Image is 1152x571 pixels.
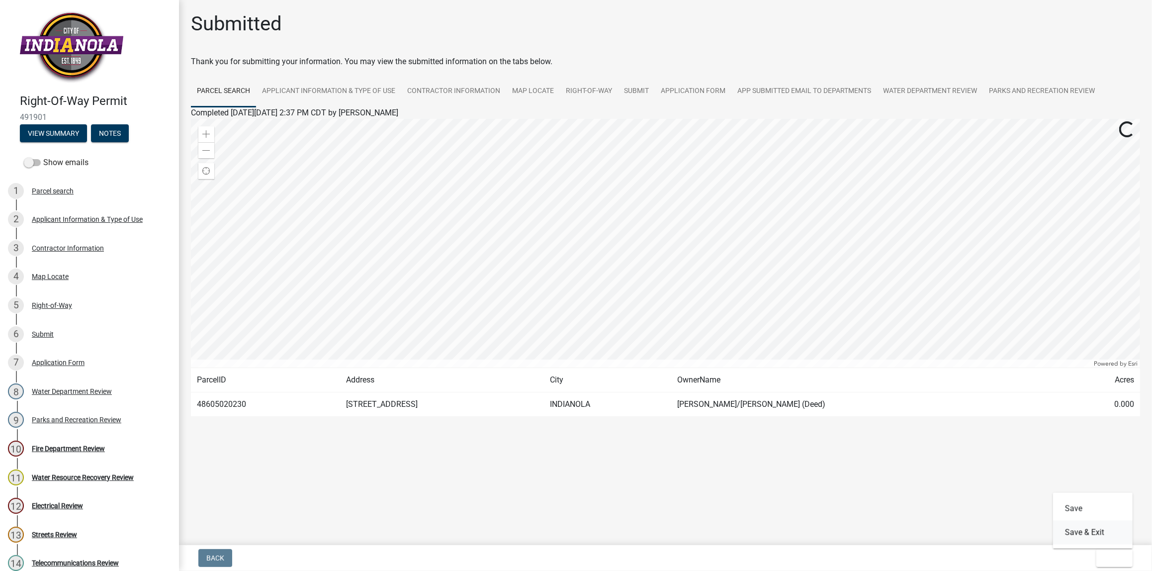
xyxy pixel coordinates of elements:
div: Streets Review [32,531,77,538]
div: Zoom in [198,126,214,142]
td: [PERSON_NAME]/[PERSON_NAME] (Deed) [672,392,1063,417]
div: Thank you for submitting your information. You may view the submitted information on the tabs below. [191,56,1140,68]
wm-modal-confirm: Summary [20,130,87,138]
div: Submit [32,331,54,338]
h1: Submitted [191,12,282,36]
td: 48605020230 [191,392,340,417]
div: 10 [8,441,24,457]
div: Parcel search [32,188,74,194]
div: Find my location [198,163,214,179]
a: Parcel search [191,76,256,107]
td: INDIANOLA [544,392,671,417]
div: Right-of-Way [32,302,72,309]
div: Telecommunications Review [32,560,119,567]
a: App Submitted Email to Departments [731,76,877,107]
div: 8 [8,383,24,399]
button: Save & Exit [1053,521,1133,545]
div: Application Form [32,359,85,366]
div: Zoom out [198,142,214,158]
a: Applicant Information & Type of Use [256,76,401,107]
button: View Summary [20,124,87,142]
div: Electrical Review [32,502,83,509]
td: Acres [1063,368,1140,392]
div: Powered by [1091,360,1140,368]
td: [STREET_ADDRESS] [340,392,544,417]
a: Contractor Information [401,76,506,107]
div: 12 [8,498,24,514]
div: 7 [8,355,24,371]
div: 2 [8,211,24,227]
img: City of Indianola, Iowa [20,10,123,84]
div: Water Department Review [32,388,112,395]
button: Back [198,549,232,567]
a: Submit [618,76,655,107]
wm-modal-confirm: Notes [91,130,129,138]
a: Parks and Recreation Review [983,76,1101,107]
button: Notes [91,124,129,142]
a: Right-of-Way [560,76,618,107]
div: 6 [8,326,24,342]
td: OwnerName [672,368,1063,392]
div: Applicant Information & Type of Use [32,216,143,223]
td: City [544,368,671,392]
td: ParcelID [191,368,340,392]
div: Map Locate [32,273,69,280]
a: Application Form [655,76,731,107]
div: Parks and Recreation Review [32,416,121,423]
td: Address [340,368,544,392]
span: Completed [DATE][DATE] 2:37 PM CDT by [PERSON_NAME] [191,108,398,117]
div: 9 [8,412,24,428]
button: Save [1053,497,1133,521]
a: Esri [1128,360,1138,367]
div: Water Resource Recovery Review [32,474,134,481]
div: 3 [8,240,24,256]
div: Contractor Information [32,245,104,252]
a: Water Department Review [877,76,983,107]
span: Exit [1104,554,1119,562]
div: 14 [8,555,24,571]
td: 0.000 [1063,392,1140,417]
span: 491901 [20,112,159,122]
label: Show emails [24,157,89,169]
div: Fire Department Review [32,445,105,452]
button: Exit [1096,549,1133,567]
div: 13 [8,527,24,543]
h4: Right-Of-Way Permit [20,94,171,108]
div: 1 [8,183,24,199]
span: Back [206,554,224,562]
div: 4 [8,269,24,285]
div: 5 [8,297,24,313]
div: Exit [1053,493,1133,549]
a: Map Locate [506,76,560,107]
div: 11 [8,470,24,485]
